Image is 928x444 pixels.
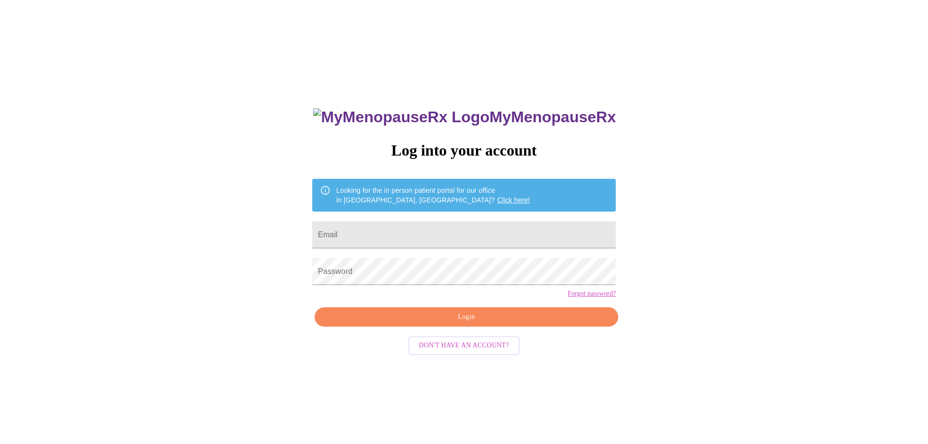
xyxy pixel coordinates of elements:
h3: MyMenopauseRx [313,108,616,126]
div: Looking for the in person patient portal for our office in [GEOGRAPHIC_DATA], [GEOGRAPHIC_DATA]? [336,182,530,209]
button: Don't have an account? [408,336,520,355]
span: Don't have an account? [419,340,509,352]
img: MyMenopauseRx Logo [313,108,489,126]
a: Forgot password? [567,290,616,298]
a: Don't have an account? [406,341,522,349]
button: Login [315,307,618,327]
h3: Log into your account [312,142,616,159]
a: Click here! [497,196,530,204]
span: Login [326,311,607,323]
